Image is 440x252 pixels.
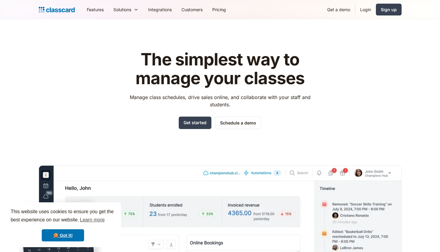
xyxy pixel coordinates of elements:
a: home [39,5,75,14]
a: Features [82,3,109,16]
a: Customers [177,3,207,16]
a: Sign up [376,4,402,15]
a: Integrations [143,3,177,16]
span: This website uses cookies to ensure you get the best experience on our website. [11,208,115,224]
a: Login [355,3,376,16]
a: Pricing [207,3,231,16]
div: Sign up [381,6,397,13]
div: Solutions [113,6,131,13]
a: Get a demo [322,3,355,16]
div: cookieconsent [5,202,121,247]
a: learn more about cookies [79,215,106,224]
h1: The simplest way to manage your classes [124,50,316,88]
div: Solutions [109,3,143,16]
a: Schedule a demo [215,117,261,129]
a: Get started [179,117,211,129]
a: dismiss cookie message [42,229,84,241]
p: Manage class schedules, drive sales online, and collaborate with your staff and students. [124,94,316,108]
